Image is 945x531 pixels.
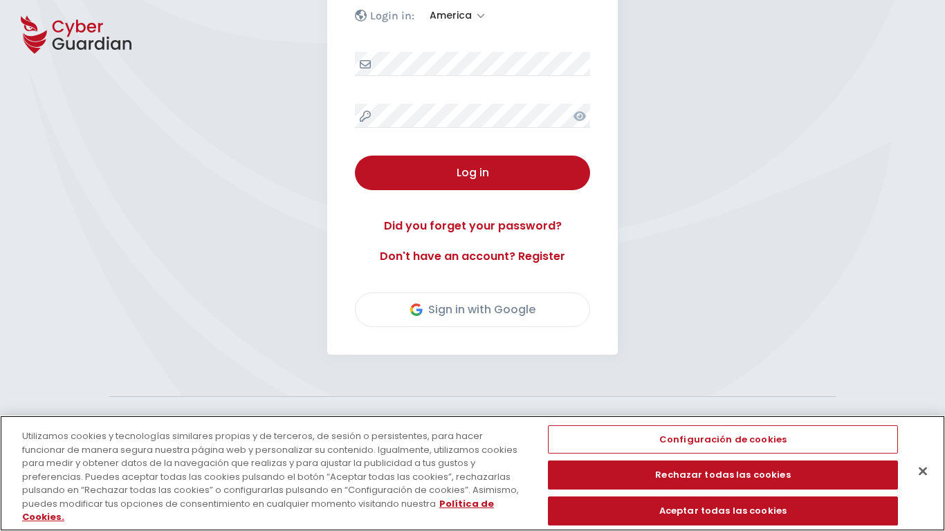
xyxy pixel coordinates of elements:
button: Log in [355,156,590,190]
button: Rechazar todas las cookies [548,460,897,490]
a: Más información sobre su privacidad, se abre en una nueva pestaña [22,497,494,524]
button: Sign in with Google [355,292,590,327]
div: Log in [365,165,580,181]
div: Sign in with Google [410,301,535,318]
button: Configuración de cookies, Abre el cuadro de diálogo del centro de preferencias. [548,425,897,454]
div: Utilizamos cookies y tecnologías similares propias y de terceros, de sesión o persistentes, para ... [22,429,520,524]
a: Did you forget your password? [355,218,590,234]
button: Aceptar todas las cookies [548,496,897,525]
a: Don't have an account? Register [355,248,590,265]
button: Cerrar [908,456,938,486]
